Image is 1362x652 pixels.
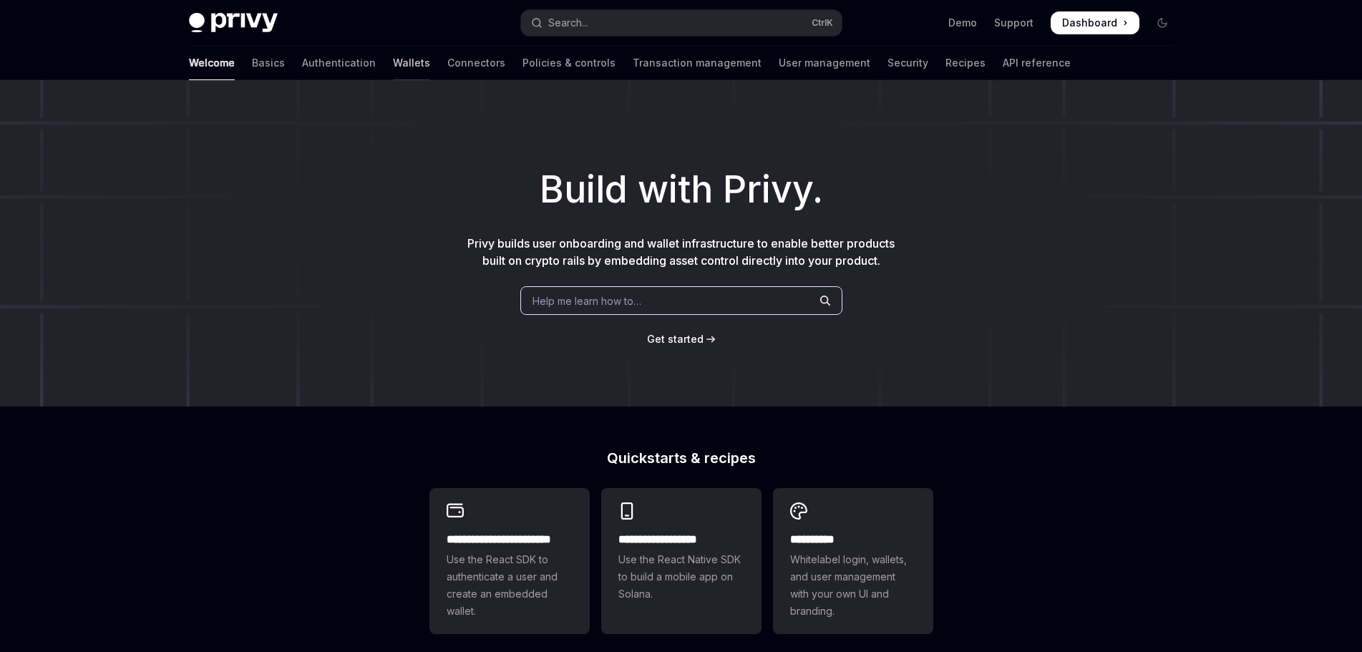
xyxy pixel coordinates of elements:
span: Dashboard [1062,16,1117,30]
a: Transaction management [633,46,762,80]
a: Wallets [393,46,430,80]
a: Connectors [447,46,505,80]
a: API reference [1003,46,1071,80]
a: Security [887,46,928,80]
a: Welcome [189,46,235,80]
a: Recipes [945,46,986,80]
span: Get started [647,333,704,345]
h1: Build with Privy. [23,162,1339,218]
a: Basics [252,46,285,80]
img: dark logo [189,13,278,33]
a: Authentication [302,46,376,80]
span: Help me learn how to… [532,293,641,308]
span: Privy builds user onboarding and wallet infrastructure to enable better products built on crypto ... [467,236,895,268]
button: Open search [521,10,842,36]
a: Demo [948,16,977,30]
a: Policies & controls [522,46,616,80]
a: Support [994,16,1033,30]
span: Ctrl K [812,17,833,29]
a: User management [779,46,870,80]
a: Get started [647,332,704,346]
div: Search... [548,14,588,31]
a: Dashboard [1051,11,1139,34]
button: Toggle dark mode [1151,11,1174,34]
